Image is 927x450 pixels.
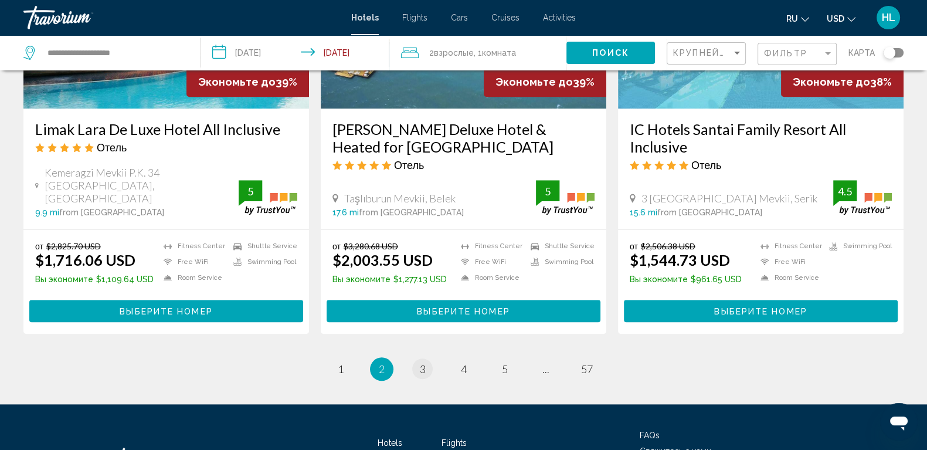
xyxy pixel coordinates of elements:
del: $2,506.38 USD [641,241,695,251]
span: , 1 [474,45,516,61]
span: от [630,241,638,251]
del: $3,280.68 USD [344,241,398,251]
a: Flights [402,13,427,22]
p: $961.65 USD [630,275,742,284]
li: Swimming Pool [823,241,892,251]
span: Вы экономите [35,275,93,284]
li: Fitness Center [455,241,525,251]
li: Shuttle Service [525,241,595,251]
div: 5 [536,184,559,198]
div: 38% [781,67,904,97]
span: 57 [581,363,593,375]
p: $1,109.64 USD [35,275,154,284]
span: Фильтр [764,49,807,58]
span: 3 [420,363,426,375]
img: trustyou-badge.svg [536,180,595,215]
button: User Menu [873,5,904,30]
span: 17.6 mi [332,208,359,217]
a: Hotels [378,438,402,448]
li: Room Service [755,273,823,283]
span: Выберите номер [714,307,807,316]
li: Room Service [158,273,227,283]
div: 5 star Hotel [332,158,595,171]
mat-select: Sort by [673,49,742,59]
a: Выберите номер [327,303,600,316]
img: trustyou-badge.svg [833,180,892,215]
a: Travorium [23,6,339,29]
li: Free WiFi [755,257,823,267]
a: Cruises [491,13,519,22]
div: 39% [186,67,309,97]
ins: $1,544.73 USD [630,251,730,269]
span: 2 [429,45,474,61]
span: 9.9 mi [35,208,59,217]
span: from [GEOGRAPHIC_DATA] [59,208,164,217]
button: Выберите номер [624,300,898,322]
div: 4.5 [833,184,857,198]
span: Экономьте до [793,76,870,88]
span: Крупнейшие сбережения [673,48,813,57]
li: Swimming Pool [525,257,595,267]
span: Отель [691,158,721,171]
button: Change language [786,10,809,27]
li: Fitness Center [158,241,227,251]
p: $1,277.13 USD [332,275,447,284]
a: Flights [442,438,467,448]
span: Выберите номер [120,307,212,316]
a: FAQs [640,431,660,440]
ins: $1,716.06 USD [35,251,135,269]
ul: Pagination [23,357,904,381]
span: Вы экономите [332,275,391,284]
button: Выберите номер [327,300,600,322]
ins: $2,003.55 USD [332,251,433,269]
span: HL [882,12,895,23]
a: IC Hotels Santai Family Resort All Inclusive [630,120,892,155]
h3: Limak Lara De Luxe Hotel All Inclusive [35,120,297,138]
span: от [35,241,43,251]
span: Выберите номер [417,307,510,316]
button: Check-in date: Oct 19, 2025 Check-out date: Oct 25, 2025 [201,35,389,70]
li: Free WiFi [158,257,227,267]
button: Change currency [827,10,855,27]
button: Выберите номер [29,300,303,322]
div: 5 star Hotel [35,141,297,154]
li: Free WiFi [455,257,525,267]
button: Filter [758,42,837,66]
span: Экономьте до [198,76,276,88]
span: 4 [461,363,467,375]
span: 1 [338,363,344,375]
div: 5 star Hotel [630,158,892,171]
button: Travelers: 2 adults, 0 children [389,35,566,70]
span: ru [786,14,798,23]
a: Выберите номер [624,303,898,316]
span: 15.6 mi [630,208,657,217]
img: trustyou-badge.svg [239,180,297,215]
span: 2 [379,363,385,375]
span: Cars [451,13,468,22]
li: Swimming Pool [227,257,297,267]
span: Отель [97,141,127,154]
span: Taşlıburun Mevkii, Belek [344,192,456,205]
del: $2,825.70 USD [46,241,101,251]
button: Поиск [566,42,655,63]
span: Экономьте до [495,76,573,88]
span: ... [542,363,549,375]
span: USD [827,14,844,23]
span: Вы экономите [630,275,688,284]
button: Toggle map [875,48,904,58]
li: Room Service [455,273,525,283]
div: 39% [484,67,606,97]
span: from [GEOGRAPHIC_DATA] [359,208,464,217]
a: Activities [543,13,576,22]
a: Hotels [351,13,379,22]
a: [PERSON_NAME] Deluxe Hotel & Heated for [GEOGRAPHIC_DATA] [332,120,595,155]
iframe: Кнопка для запуску вікна повідомлень [880,403,918,441]
span: карта [848,45,875,61]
